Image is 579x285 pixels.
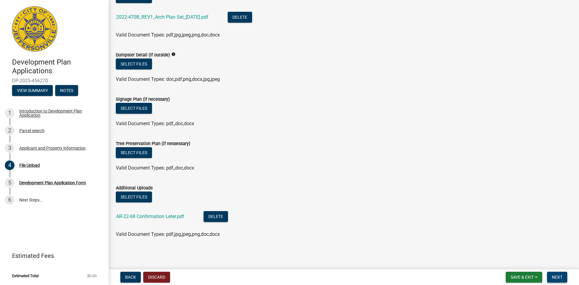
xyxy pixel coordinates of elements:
[12,88,53,93] wm-modal-confirm: Summary
[511,275,534,280] span: Save & Exit
[228,12,252,23] button: Delete
[116,32,220,38] span: Valid Document Types: pdf,jpg,jpeg,png,doc,docx
[19,128,45,133] div: Parcel search
[116,147,152,158] button: Select files
[171,52,176,56] i: info
[19,146,86,150] div: Applicant and Property Information
[19,109,99,117] div: Introduction to Development Plan Application
[116,165,194,171] span: Valid Document Types: pdf,,doc,docx
[116,121,194,126] span: Valid Document Types: pdf,,doc,docx
[116,231,220,237] span: Valid Document Types: pdf,jpg,jpeg,png,doc,docx
[5,250,99,262] a: Estimated Fees
[12,6,57,52] img: City of Jeffersonville, Indiana
[12,85,53,96] button: View Summary
[506,272,542,283] button: Save & Exit
[204,214,228,220] wm-modal-confirm: Delete Document
[5,160,14,170] div: 4
[5,108,14,118] div: 1
[116,53,170,57] label: Dumpster Detail (if outside)
[116,76,220,82] span: Valid Document Types: doc,pdf,png,docx,jpg,jpeg
[116,186,153,190] label: Additional Uploads
[228,15,252,21] wm-modal-confirm: Delete Document
[19,181,86,185] div: Development Plan Application Form
[116,97,170,102] label: Signage Plan (if necessary)
[125,275,136,280] span: Back
[5,143,14,153] div: 3
[116,59,152,69] button: Select files
[552,275,562,280] span: Next
[12,274,39,278] span: Estimated Total
[116,192,152,202] button: Select files
[5,195,14,205] div: 6
[12,58,104,75] h4: Development Plan Applications
[116,14,208,20] a: 2022-470B_REV1_Arch Plan Set_[DATE].pdf
[116,103,152,114] button: Select files
[55,85,78,96] button: Notes
[547,272,567,283] button: Next
[5,126,14,135] div: 2
[204,211,228,222] button: Delete
[120,272,141,283] button: Back
[5,178,14,188] div: 5
[19,163,40,167] div: File Upload
[116,142,190,146] label: Tree Preservation Plan (if nessessary)
[55,88,78,93] wm-modal-confirm: Notes
[12,78,96,84] span: DP-2025-456270
[143,272,170,283] button: Discard
[116,214,184,219] a: AR-22-68 Confirmation Leter.pdf
[87,274,96,278] span: $0.00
